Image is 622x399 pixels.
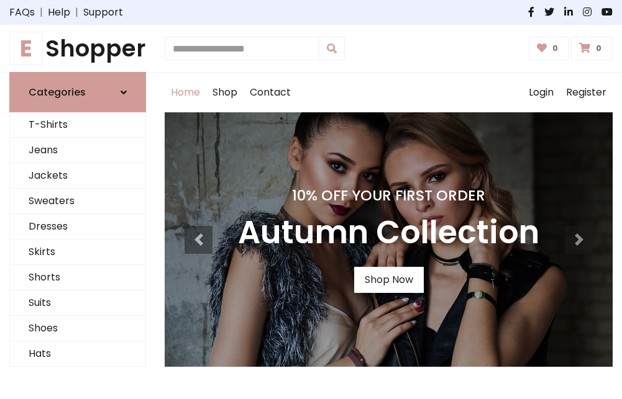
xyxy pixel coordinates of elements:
[206,73,244,112] a: Shop
[354,267,424,293] a: Shop Now
[9,72,146,112] a: Categories
[10,138,145,163] a: Jeans
[165,73,206,112] a: Home
[70,5,83,20] span: |
[549,43,561,54] span: 0
[10,112,145,138] a: T-Shirts
[523,73,560,112] a: Login
[29,86,86,98] h6: Categories
[593,43,605,54] span: 0
[10,189,145,214] a: Sweaters
[238,214,539,252] h3: Autumn Collection
[48,5,70,20] a: Help
[529,37,569,60] a: 0
[571,37,613,60] a: 0
[10,290,145,316] a: Suits
[238,187,539,204] h4: 10% Off Your First Order
[10,163,145,189] a: Jackets
[10,240,145,265] a: Skirts
[560,73,613,112] a: Register
[83,5,123,20] a: Support
[35,5,48,20] span: |
[244,73,297,112] a: Contact
[9,35,146,62] a: EShopper
[9,5,35,20] a: FAQs
[9,35,146,62] h1: Shopper
[10,265,145,290] a: Shorts
[10,341,145,367] a: Hats
[10,214,145,240] a: Dresses
[10,316,145,341] a: Shoes
[9,32,43,65] span: E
